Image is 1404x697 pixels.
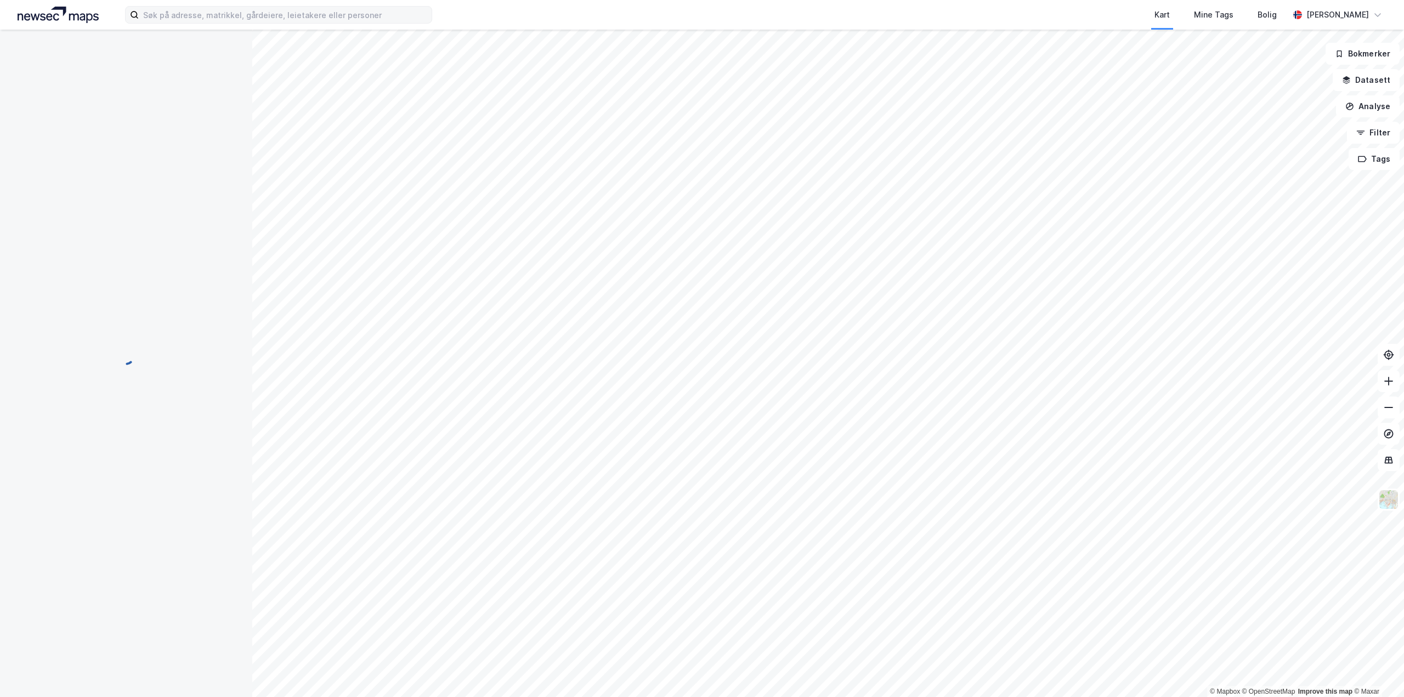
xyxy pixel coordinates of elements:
[1349,644,1404,697] div: Kontrollprogram for chat
[1210,688,1240,695] a: Mapbox
[18,7,99,23] img: logo.a4113a55bc3d86da70a041830d287a7e.svg
[1242,688,1295,695] a: OpenStreetMap
[1326,43,1400,65] button: Bokmerker
[139,7,432,23] input: Søk på adresse, matrikkel, gårdeiere, leietakere eller personer
[1333,69,1400,91] button: Datasett
[1349,644,1404,697] iframe: Chat Widget
[1306,8,1369,21] div: [PERSON_NAME]
[1154,8,1170,21] div: Kart
[1336,95,1400,117] button: Analyse
[117,348,135,366] img: spinner.a6d8c91a73a9ac5275cf975e30b51cfb.svg
[1349,148,1400,170] button: Tags
[1378,489,1399,510] img: Z
[1347,122,1400,144] button: Filter
[1194,8,1233,21] div: Mine Tags
[1258,8,1277,21] div: Bolig
[1298,688,1352,695] a: Improve this map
